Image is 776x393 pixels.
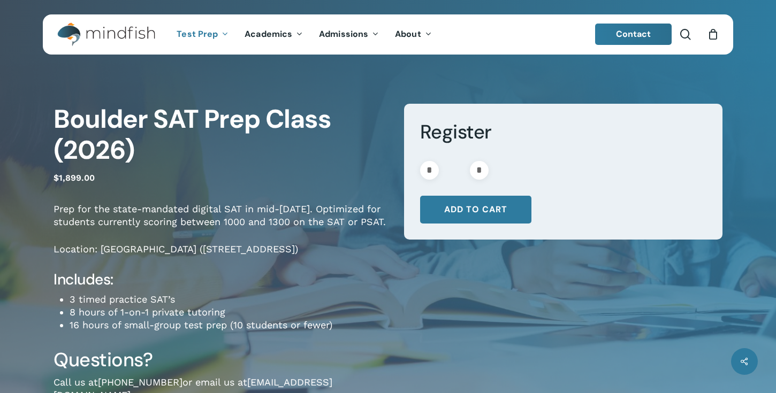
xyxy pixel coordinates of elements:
a: Contact [595,24,672,45]
a: Admissions [311,30,387,39]
h4: Includes: [54,270,388,289]
span: Contact [616,28,651,40]
h3: Register [420,120,707,144]
button: Add to cart [420,196,531,224]
span: Admissions [319,28,368,40]
bdi: 1,899.00 [54,173,95,183]
span: Academics [245,28,292,40]
a: Test Prep [169,30,237,39]
header: Main Menu [43,14,733,55]
p: Location: [GEOGRAPHIC_DATA] ([STREET_ADDRESS]) [54,243,388,270]
a: Academics [237,30,311,39]
span: $ [54,173,59,183]
p: Prep for the state-mandated digital SAT in mid-[DATE]. Optimized for students currently scoring b... [54,203,388,243]
a: About [387,30,440,39]
a: Cart [707,28,719,40]
span: Test Prep [177,28,218,40]
a: [PHONE_NUMBER] [98,376,182,388]
h3: Questions? [54,348,388,372]
h1: Boulder SAT Prep Class (2026) [54,104,388,166]
li: 8 hours of 1-on-1 private tutoring [70,306,388,319]
nav: Main Menu [169,14,439,55]
input: Product quantity [442,161,467,180]
li: 16 hours of small-group test prep (10 students or fewer) [70,319,388,332]
li: 3 timed practice SAT’s [70,293,388,306]
span: About [395,28,421,40]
